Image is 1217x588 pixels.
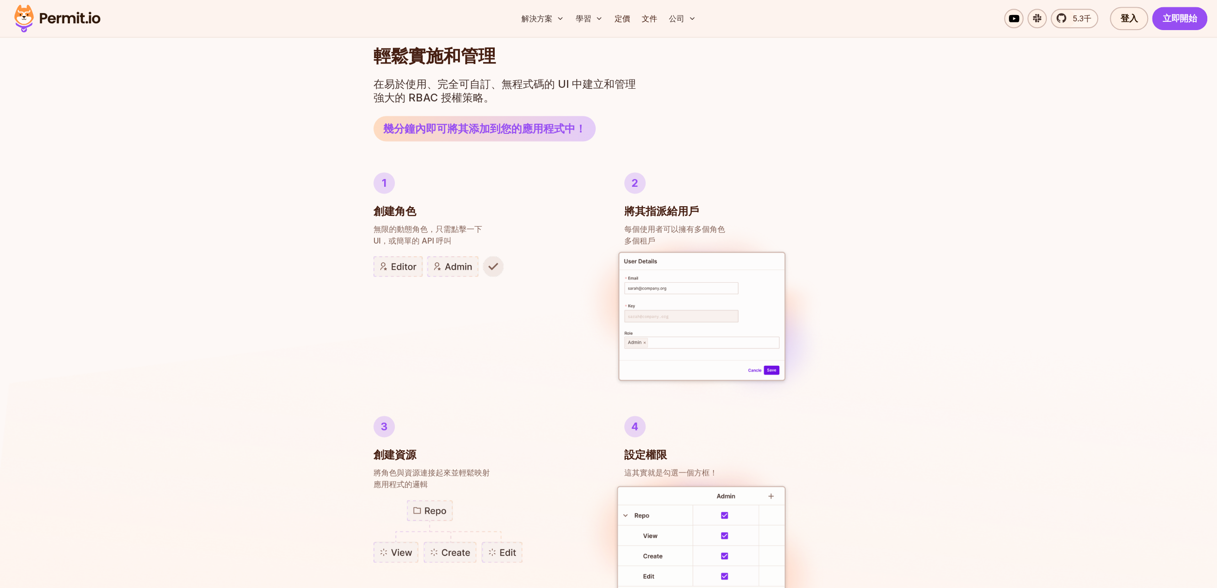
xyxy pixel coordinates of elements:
font: 在易於使用、完全可自訂、無程式碼的 UI 中建立和管理強大的 RBAC 授權策略。 [373,78,636,104]
font: 幾分鐘內即可將其添加到您的應用程式中！ [383,122,586,135]
font: 4 [631,420,638,433]
font: 應用程式的邏輯 [373,479,428,489]
font: 立即開始 [1163,12,1197,24]
font: 登入 [1120,12,1137,24]
a: 立即開始 [1152,7,1207,30]
a: 5.3千 [1051,9,1098,28]
font: 1 [382,177,387,189]
a: 幾分鐘內即可將其添加到您的應用程式中！ [373,116,596,141]
button: 公司 [665,9,700,28]
font: 2 [632,177,638,189]
font: 創建資源 [373,448,416,461]
a: 文件 [638,9,661,28]
button: 解決方案 [518,9,568,28]
font: 公司 [669,14,684,23]
font: 5.3千 [1073,14,1091,23]
font: 將角色與資源連接起來並輕鬆映射 [373,468,490,477]
font: 學習 [576,14,591,23]
font: 解決方案 [521,14,552,23]
a: 登入 [1110,7,1148,30]
font: 將其指派給用戶 [624,205,699,217]
font: 文件 [642,14,657,23]
font: 無限的動態角色，只需點擊一下 [373,224,482,234]
a: 定價 [611,9,634,28]
font: 3 [381,420,388,433]
font: 創建角色 [373,205,416,217]
font: UI，或簡單的 API 呼叫 [373,236,452,245]
font: 輕鬆實施和管理 [373,45,496,66]
img: 許可證標誌 [10,2,105,35]
font: 定價 [615,14,630,23]
button: 學習 [572,9,607,28]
